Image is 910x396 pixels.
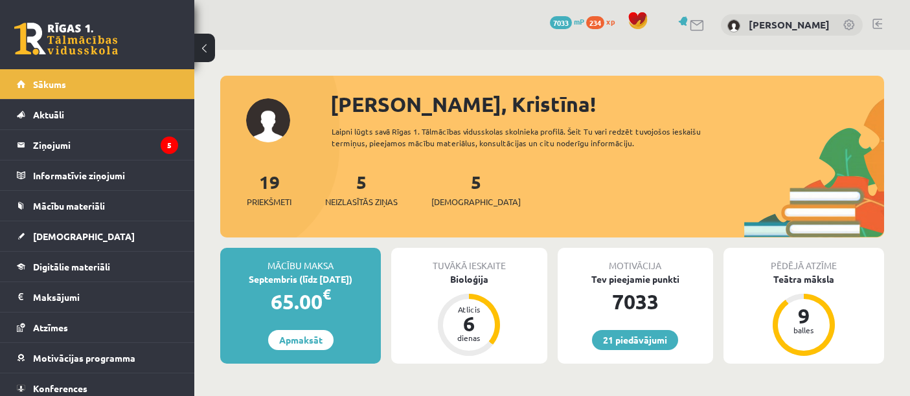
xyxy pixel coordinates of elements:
a: [PERSON_NAME] [749,18,830,31]
span: Aktuāli [33,109,64,120]
a: Digitālie materiāli [17,252,178,281]
div: 6 [449,313,488,334]
span: € [323,285,331,303]
span: Atzīmes [33,322,68,333]
span: 234 [586,16,604,29]
div: [PERSON_NAME], Kristīna! [330,89,884,120]
legend: Informatīvie ziņojumi [33,160,178,190]
div: Atlicis [449,305,488,313]
legend: Ziņojumi [33,130,178,160]
a: 234 xp [586,16,621,27]
span: [DEMOGRAPHIC_DATA] [33,230,135,242]
div: 9 [784,305,823,326]
div: Pēdējā atzīme [723,248,884,272]
span: Digitālie materiāli [33,261,110,272]
span: Sākums [33,78,66,90]
div: Teātra māksla [723,272,884,286]
a: 7033 mP [550,16,584,27]
div: Tuvākā ieskaite [391,248,547,272]
div: 7033 [558,286,713,317]
div: Laipni lūgts savā Rīgas 1. Tālmācības vidusskolas skolnieka profilā. Šeit Tu vari redzēt tuvojošo... [332,126,730,149]
span: Motivācijas programma [33,352,135,364]
div: dienas [449,334,488,342]
a: Motivācijas programma [17,343,178,373]
a: 5[DEMOGRAPHIC_DATA] [431,170,521,208]
a: 5Neizlasītās ziņas [325,170,398,208]
a: 21 piedāvājumi [592,330,678,350]
span: Konferences [33,382,87,394]
span: [DEMOGRAPHIC_DATA] [431,195,521,208]
legend: Maksājumi [33,282,178,312]
div: Septembris (līdz [DATE]) [220,272,381,286]
a: Sākums [17,69,178,99]
span: Neizlasītās ziņas [325,195,398,208]
a: [DEMOGRAPHIC_DATA] [17,221,178,251]
a: 19Priekšmeti [247,170,291,208]
div: 65.00 [220,286,381,317]
a: Atzīmes [17,313,178,342]
span: mP [574,16,584,27]
a: Rīgas 1. Tālmācības vidusskola [14,23,118,55]
a: Aktuāli [17,100,178,129]
span: Priekšmeti [247,195,291,208]
a: Mācību materiāli [17,191,178,221]
a: Teātra māksla 9 balles [723,272,884,358]
span: xp [606,16,615,27]
a: Ziņojumi5 [17,130,178,160]
div: Mācību maksa [220,248,381,272]
i: 5 [161,137,178,154]
a: Maksājumi [17,282,178,312]
span: Mācību materiāli [33,200,105,212]
span: 7033 [550,16,572,29]
div: Bioloģija [391,272,547,286]
a: Apmaksāt [268,330,334,350]
div: balles [784,326,823,334]
a: Informatīvie ziņojumi [17,160,178,190]
a: Bioloģija Atlicis 6 dienas [391,272,547,358]
div: Motivācija [558,248,713,272]
div: Tev pieejamie punkti [558,272,713,286]
img: Kristīna Vološina [727,19,740,32]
